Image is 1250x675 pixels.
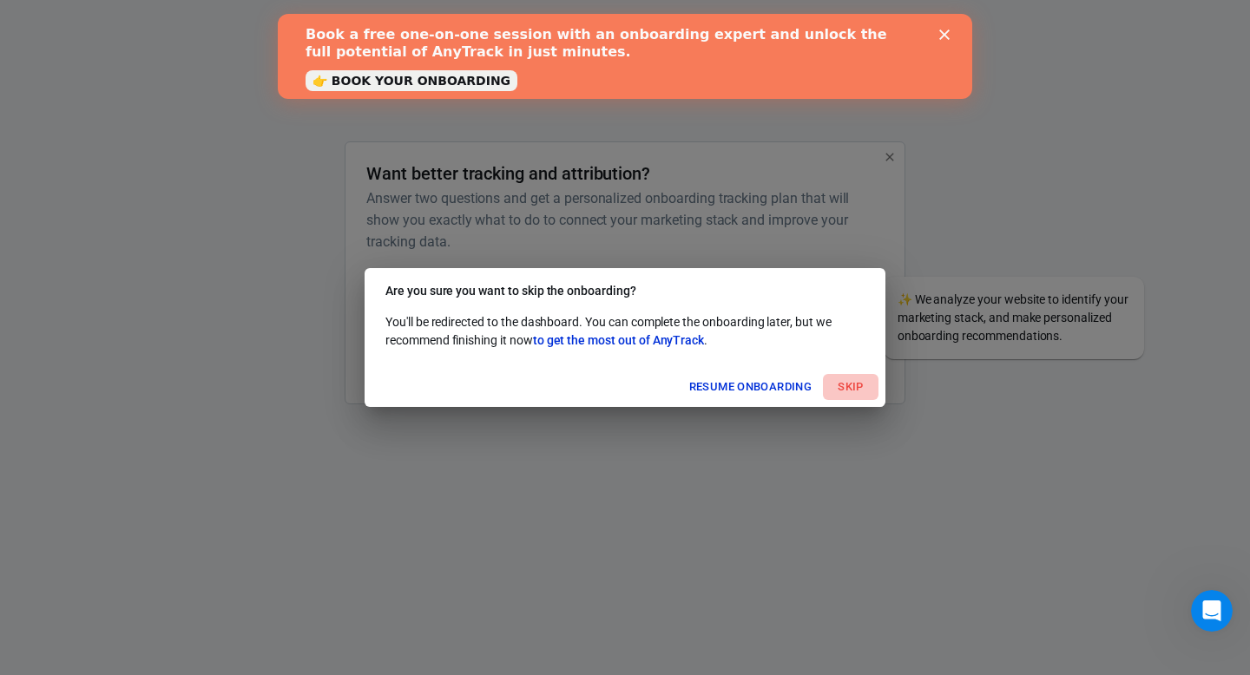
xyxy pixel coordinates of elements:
h2: Are you sure you want to skip the onboarding? [365,268,885,313]
div: Close [661,16,679,26]
iframe: Intercom live chat [1191,590,1233,632]
p: You'll be redirected to the dashboard. You can complete the onboarding later, but we recommend fi... [385,313,865,350]
iframe: Intercom live chat banner [278,14,972,99]
button: Skip [823,374,878,401]
span: to get the most out of AnyTrack [533,333,704,347]
button: Resume onboarding [685,374,816,401]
